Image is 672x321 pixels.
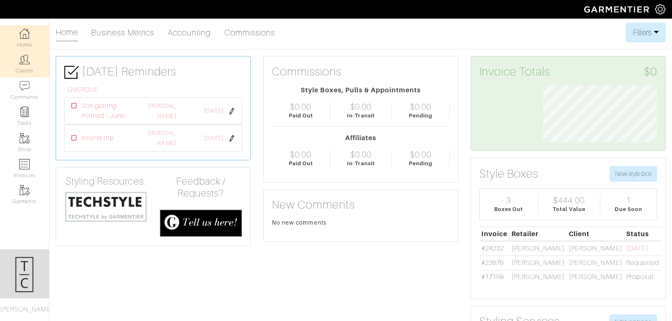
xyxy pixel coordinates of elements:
[19,159,30,169] img: orders-icon-0abe47150d42831381b5fb84f609e132dff9fe21cb692f30cb5eec754e2cba89.png
[272,133,450,143] div: Affiliates
[509,241,567,255] td: [PERSON_NAME]
[509,255,567,270] td: [PERSON_NAME]
[655,4,665,14] img: gear-icon-white-bd11855cb880d31180b6d7d6211b90ccbf57a29d726f0c71d8c61bd08dd39cc2.png
[494,205,523,213] div: Boxes Out
[567,270,624,284] td: [PERSON_NAME]
[626,245,648,252] span: [DATE]
[167,24,211,41] a: Accounting
[350,150,372,159] div: $0.00
[615,205,642,213] div: Due Soon
[626,195,631,205] div: 1
[160,176,243,199] h4: Feedback / Requests?
[160,209,243,237] img: feedback_requests-3821251ac2bd56c73c230f3229a5b25d6eb027adea667894f41107c140538ee0.png
[64,65,79,80] img: check-box-icon-36a4915ff3ba2bd8f6e4f29bc755bb66becd62c870f447fc0dd1365fcfddab58.png
[81,133,114,143] span: Ireland trip
[481,245,504,252] a: #24232
[56,24,78,42] a: Home
[272,218,450,227] div: No new comments
[479,65,657,79] h3: Invoice Totals
[644,65,657,79] span: $0
[350,102,372,112] div: $0.00
[509,227,567,241] th: Retailer
[148,130,176,146] a: [PERSON_NAME]
[19,81,30,91] img: comment-icon-a0a6a9ef722e966f86d9cbdc48e553b5cf19dbc54f86b18d962a5391bc8f6eb6.png
[272,65,342,79] h3: Commissions
[481,259,504,267] a: #22676
[81,101,132,121] span: Son getting married - June
[204,107,224,116] span: [DATE]
[64,65,242,80] h3: [DATE] Reminders
[290,150,311,159] div: $0.00
[610,166,657,182] button: New style box
[553,195,585,205] div: $444.00
[580,2,655,16] img: garmentier-logo-header-white-b43fb05a5012e4ada735d5af1a66efaba907eab6374d6393d1fbf88cb4ef424d.png
[272,198,450,212] h3: New Comments
[91,24,154,41] a: Business Metrics
[481,273,504,281] a: #17159
[19,54,30,65] img: clients-icon-6bae9207a08558b7cb47a8932f037763ab4055f8c8b6bfacd5dc20c3e0201464.png
[289,112,313,119] div: Paid Out
[272,85,450,95] div: Style Boxes, Pulls & Appointments
[347,159,375,167] div: In-Transit
[229,135,235,142] img: pen-cf24a1663064a2ec1b9c1bd2387e9de7a2fa800b781884d57f21acf72779bad2.png
[289,159,313,167] div: Paid Out
[290,102,311,112] div: $0.00
[224,24,276,41] a: Commissions
[624,270,661,284] td: Proposal
[567,255,624,270] td: [PERSON_NAME]
[68,86,242,94] h6: OVERDUE
[409,112,432,119] div: Pending
[553,205,586,213] div: Total Value
[410,102,431,112] div: $0.00
[624,227,661,241] th: Status
[479,227,509,241] th: Invoice
[567,241,624,255] td: [PERSON_NAME]
[19,133,30,143] img: garments-icon-b7da505a4dc4fd61783c78ac3ca0ef83fa9d6f193b1c9dc38574b1d14d53ca28.png
[509,270,567,284] td: [PERSON_NAME]
[410,150,431,159] div: $0.00
[567,227,624,241] th: Client
[624,255,661,270] td: Requested
[409,159,432,167] div: Pending
[19,107,30,117] img: reminder-icon-8004d30b9f0a5d33ae49ab947aed9ed385cf756f9e5892f1edd6e32f2345188e.png
[626,23,666,42] button: Filters
[148,103,176,119] a: [PERSON_NAME]
[347,112,375,119] div: In-Transit
[506,195,511,205] div: 3
[229,108,235,115] img: pen-cf24a1663064a2ec1b9c1bd2387e9de7a2fa800b781884d57f21acf72779bad2.png
[64,176,147,187] h4: Styling Resources:
[19,28,30,39] img: dashboard-icon-dbcd8f5a0b271acd01030246c82b418ddd0df26cd7fceb0bd07c9910d44c42f6.png
[19,185,30,195] img: garments-icon-b7da505a4dc4fd61783c78ac3ca0ef83fa9d6f193b1c9dc38574b1d14d53ca28.png
[479,167,539,181] h3: Style Boxes
[64,191,147,223] img: techstyle-93310999766a10050dc78ceb7f971a75838126fd19372ce40ba20cdf6a89b94b.png
[204,134,224,143] span: [DATE]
